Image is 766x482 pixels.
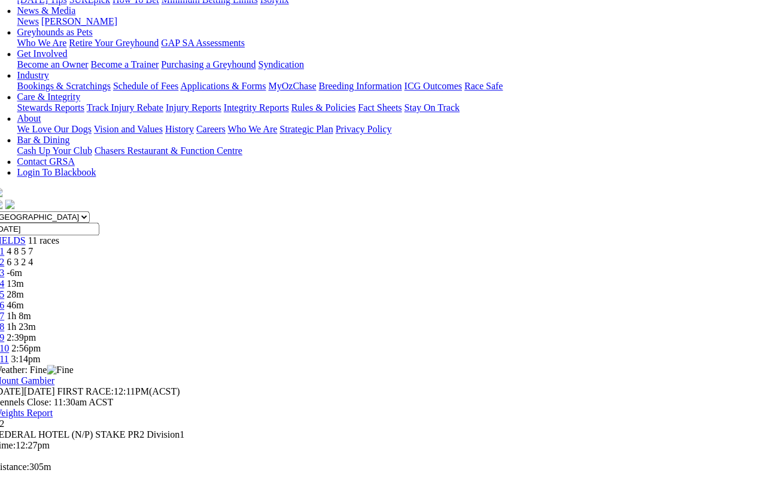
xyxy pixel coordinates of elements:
a: Who We Are [17,38,67,48]
a: Who We Are [228,124,278,134]
span: 2:39pm [7,332,37,342]
a: Chasers Restaurant & Function Centre [95,145,242,156]
a: Become a Trainer [91,59,159,69]
a: Get Involved [17,48,68,59]
span: -6m [7,268,23,278]
a: Strategic Plan [280,124,333,134]
span: 11 races [28,235,59,245]
a: Vision and Values [94,124,163,134]
a: Care & Integrity [17,92,81,102]
a: Careers [196,124,226,134]
div: Bar & Dining [17,145,750,156]
a: Stewards Reports [17,102,84,113]
a: GAP SA Assessments [162,38,245,48]
a: News [17,16,39,26]
span: 1h 8m [7,311,31,321]
div: About [17,124,750,135]
img: twitter.svg [5,199,15,209]
a: Schedule of Fees [113,81,178,91]
a: Breeding Information [319,81,402,91]
a: Track Injury Rebate [87,102,163,113]
a: Fact Sheets [358,102,402,113]
a: Rules & Policies [291,102,356,113]
span: 28m [7,289,24,299]
span: FIRST RACE: [57,386,114,396]
a: Syndication [259,59,304,69]
span: 46m [7,300,24,310]
a: Stay On Track [405,102,460,113]
a: Bar & Dining [17,135,70,145]
a: Integrity Reports [224,102,289,113]
a: Purchasing a Greyhound [162,59,256,69]
div: Get Involved [17,59,750,70]
a: Applications & Forms [181,81,266,91]
a: Injury Reports [166,102,221,113]
a: Bookings & Scratchings [17,81,111,91]
a: Industry [17,70,49,80]
a: Contact GRSA [17,156,75,166]
span: 2:56pm [12,343,41,353]
span: 1h 23m [7,322,36,332]
a: Race Safe [464,81,503,91]
a: MyOzChase [269,81,317,91]
span: 4 8 5 7 [7,246,34,256]
a: ICG Outcomes [405,81,462,91]
a: Cash Up Your Club [17,145,92,156]
div: News & Media [17,16,750,27]
a: About [17,113,41,123]
span: 6 3 2 4 [7,257,34,267]
a: Privacy Policy [336,124,392,134]
a: News & Media [17,5,76,16]
a: [PERSON_NAME] [41,16,117,26]
span: 13m [7,278,24,289]
div: Care & Integrity [17,102,750,113]
a: Login To Blackbook [17,167,96,177]
div: Industry [17,81,750,92]
img: Fine [47,365,74,375]
div: Greyhounds as Pets [17,38,750,48]
span: 12:11PM(ACST) [57,386,180,396]
a: Greyhounds as Pets [17,27,93,37]
a: Become an Owner [17,59,89,69]
a: We Love Our Dogs [17,124,92,134]
a: Retire Your Greyhound [69,38,159,48]
a: History [165,124,194,134]
span: 3:14pm [11,354,41,364]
